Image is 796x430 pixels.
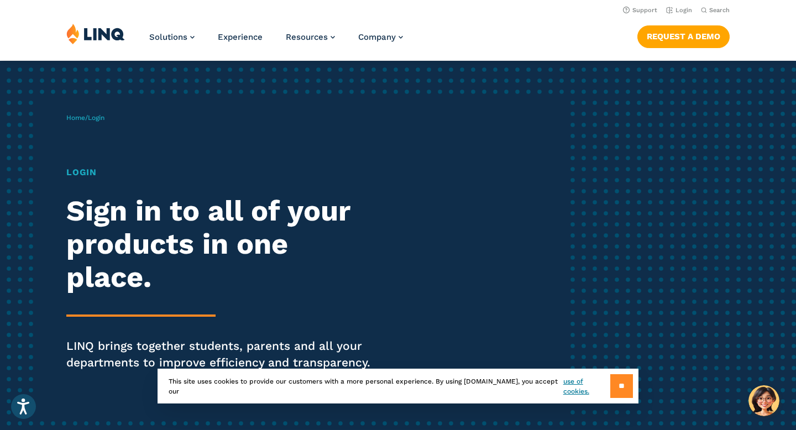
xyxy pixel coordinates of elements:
[358,32,403,42] a: Company
[149,23,403,60] nav: Primary Navigation
[358,32,396,42] span: Company
[88,114,104,122] span: Login
[66,166,373,179] h1: Login
[748,385,779,416] button: Hello, have a question? Let’s chat.
[66,114,85,122] a: Home
[66,195,373,293] h2: Sign in to all of your products in one place.
[149,32,187,42] span: Solutions
[563,376,610,396] a: use of cookies.
[218,32,263,42] a: Experience
[637,23,730,48] nav: Button Navigation
[66,114,104,122] span: /
[286,32,328,42] span: Resources
[701,6,730,14] button: Open Search Bar
[66,23,125,44] img: LINQ | K‑12 Software
[666,7,692,14] a: Login
[158,369,638,403] div: This site uses cookies to provide our customers with a more personal experience. By using [DOMAIN...
[709,7,730,14] span: Search
[623,7,657,14] a: Support
[66,338,373,371] p: LINQ brings together students, parents and all your departments to improve efficiency and transpa...
[286,32,335,42] a: Resources
[637,25,730,48] a: Request a Demo
[149,32,195,42] a: Solutions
